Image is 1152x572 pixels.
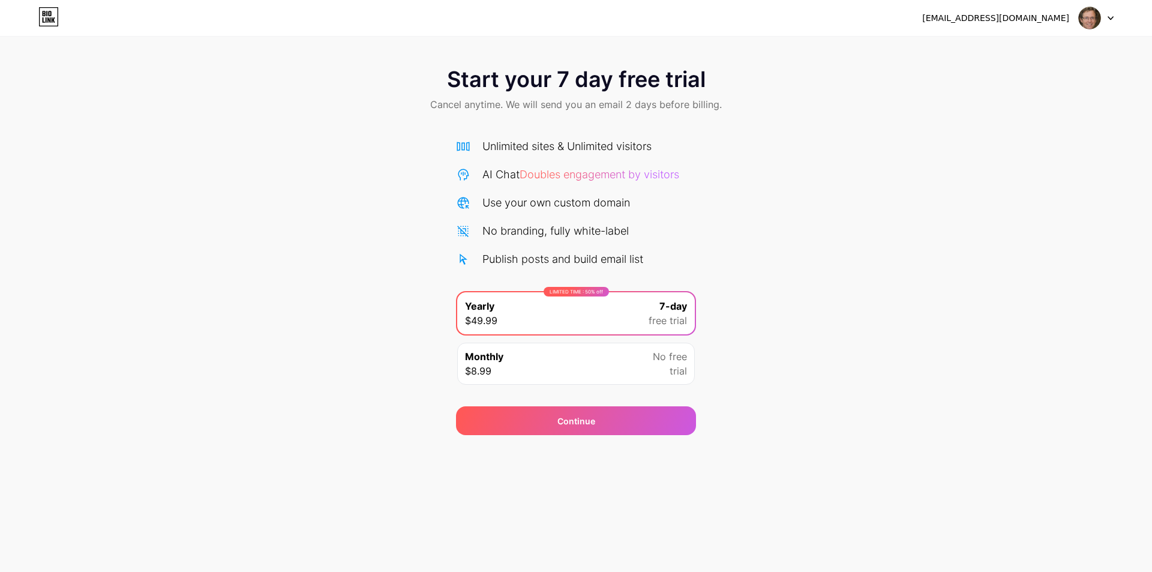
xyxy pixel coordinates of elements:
span: $49.99 [465,313,497,328]
img: Ewan Harper [1078,7,1101,29]
span: Start your 7 day free trial [447,67,706,91]
div: Publish posts and build email list [482,251,643,267]
span: Yearly [465,299,494,313]
div: Continue [557,415,595,427]
div: LIMITED TIME : 50% off [544,287,609,297]
span: Cancel anytime. We will send you an email 2 days before billing. [430,97,722,112]
span: trial [670,364,687,378]
span: No free [653,349,687,364]
span: free trial [649,313,687,328]
div: [EMAIL_ADDRESS][DOMAIN_NAME] [922,12,1069,25]
div: Use your own custom domain [482,194,630,211]
span: $8.99 [465,364,491,378]
span: 7-day [659,299,687,313]
div: No branding, fully white-label [482,223,629,239]
div: Unlimited sites & Unlimited visitors [482,138,652,154]
div: AI Chat [482,166,679,182]
span: Doubles engagement by visitors [520,168,679,181]
span: Monthly [465,349,503,364]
